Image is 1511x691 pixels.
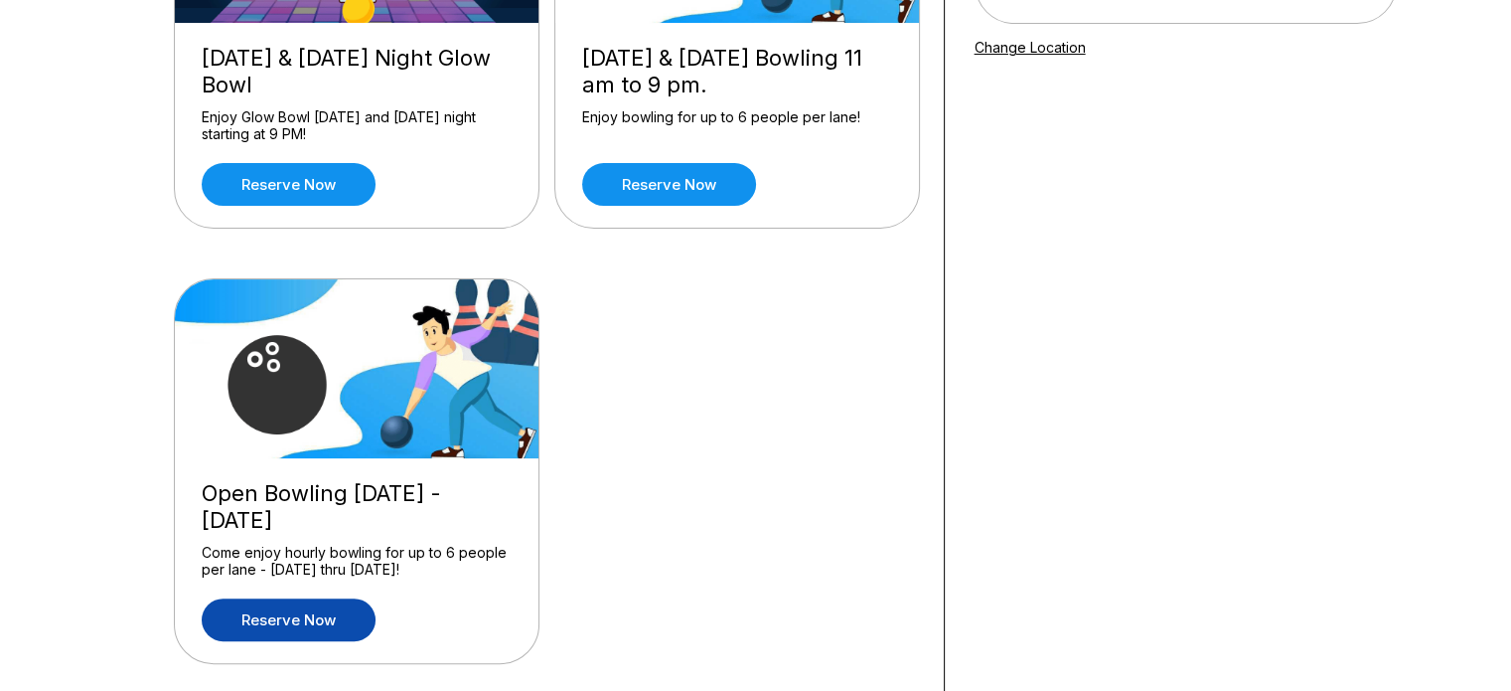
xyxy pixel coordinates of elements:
[975,39,1086,56] a: Change Location
[202,544,512,579] div: Come enjoy hourly bowling for up to 6 people per lane - [DATE] thru [DATE]!
[202,599,376,641] a: Reserve now
[582,45,892,98] div: [DATE] & [DATE] Bowling 11 am to 9 pm.
[582,108,892,143] div: Enjoy bowling for up to 6 people per lane!
[202,480,512,534] div: Open Bowling [DATE] - [DATE]
[582,163,756,206] a: Reserve now
[202,163,376,206] a: Reserve now
[202,108,512,143] div: Enjoy Glow Bowl [DATE] and [DATE] night starting at 9 PM!
[175,279,540,458] img: Open Bowling Sunday - Thursday
[202,45,512,98] div: [DATE] & [DATE] Night Glow Bowl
